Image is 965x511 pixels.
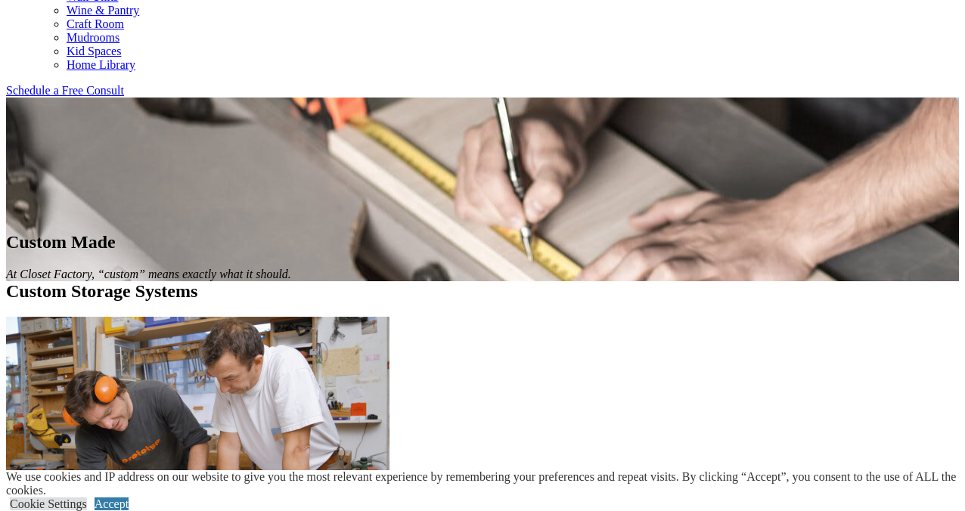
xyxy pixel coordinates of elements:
[67,17,124,30] a: Craft Room
[6,232,959,252] h1: Custom Made
[6,281,959,302] h2: Custom Storage Systems
[10,497,87,510] a: Cookie Settings
[67,45,121,57] a: Kid Spaces
[95,497,129,510] a: Accept
[6,84,124,97] a: Schedule a Free Consult (opens a dropdown menu)
[6,470,965,497] div: We use cookies and IP address on our website to give you the most relevant experience by remember...
[6,268,291,280] em: At Closet Factory, “custom” means exactly what it should.
[67,31,119,44] a: Mudrooms
[67,58,135,71] a: Home Library
[67,4,139,17] a: Wine & Pantry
